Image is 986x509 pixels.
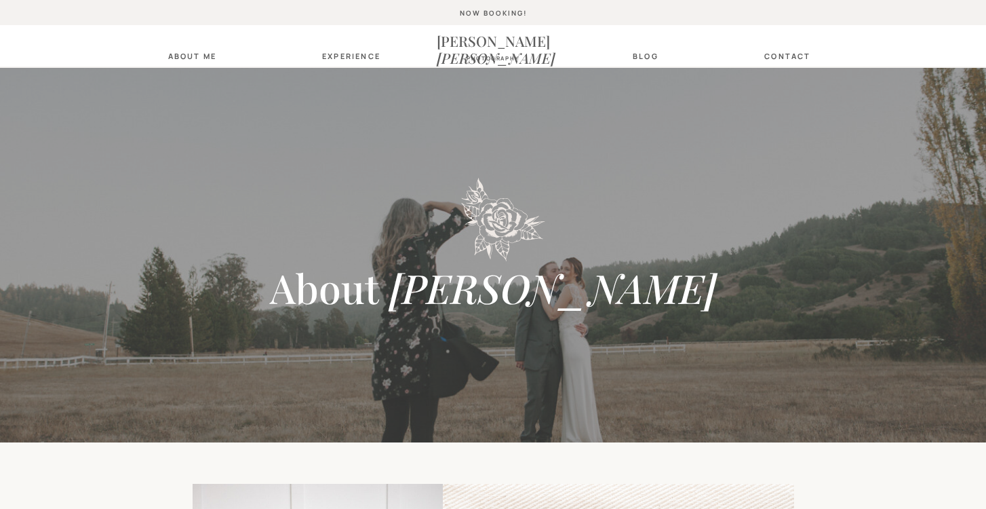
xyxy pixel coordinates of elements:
[437,33,549,48] nav: [PERSON_NAME]
[322,52,376,60] a: Experience
[164,52,220,60] a: about Me
[270,261,379,314] span: About
[625,52,666,60] a: blog
[459,55,527,64] a: photography
[437,48,555,67] i: [PERSON_NAME]
[761,52,814,60] a: contact
[437,33,549,48] a: [PERSON_NAME][PERSON_NAME]
[389,261,717,314] i: [PERSON_NAME]
[307,9,679,17] a: now booking!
